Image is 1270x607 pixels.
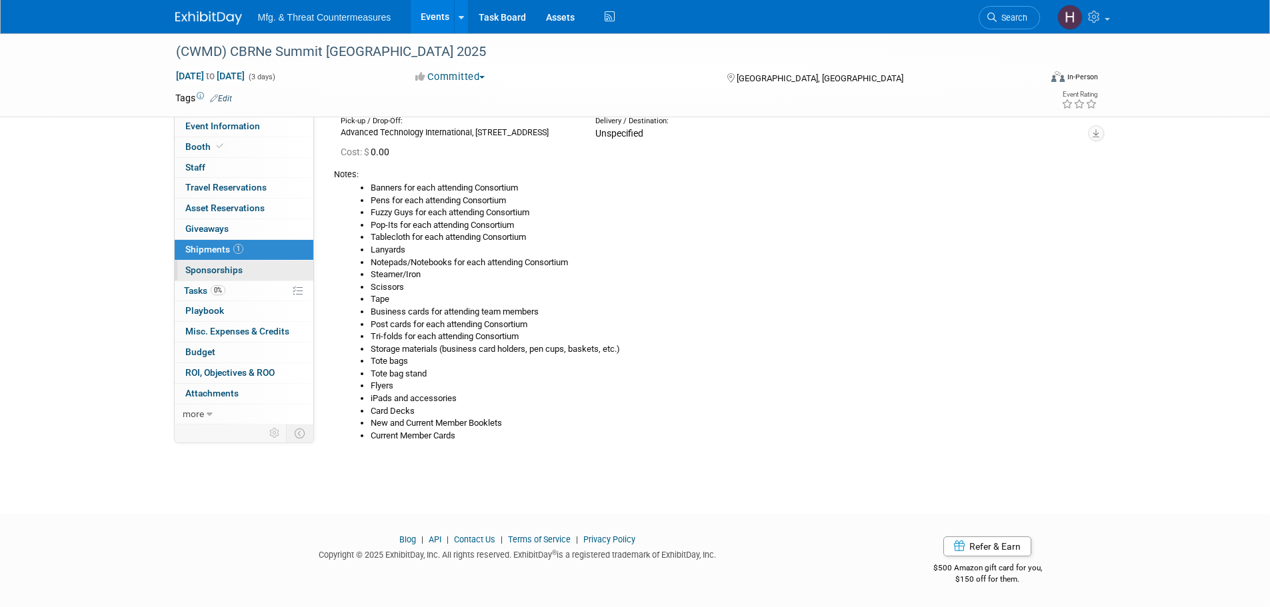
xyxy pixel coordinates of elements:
img: Format-Inperson.png [1051,71,1065,82]
a: Staff [175,158,313,178]
a: Terms of Service [508,534,571,544]
a: ROI, Objectives & ROO [175,363,313,383]
li: Tri-folds for each attending Consortium [371,330,1085,343]
a: more [175,404,313,424]
td: Personalize Event Tab Strip [263,424,287,442]
div: Event Format [961,69,1099,89]
li: Flyers [371,380,1085,392]
div: (CWMD) CBRNe Summit [GEOGRAPHIC_DATA] 2025 [171,40,1020,64]
span: | [497,534,506,544]
div: Advanced Technology International, [STREET_ADDRESS] [341,127,575,139]
span: to [204,71,217,81]
a: API [429,534,441,544]
div: Event Rating [1061,91,1097,98]
a: Misc. Expenses & Credits [175,322,313,342]
li: Steamer/Iron [371,269,1085,281]
div: $150 off for them. [880,574,1095,585]
a: Privacy Policy [583,534,635,544]
div: Pick-up / Drop-Off: [341,116,575,127]
div: $500 Amazon gift card for you, [880,554,1095,584]
a: Contact Us [454,534,495,544]
a: Search [979,6,1040,29]
td: Tags [175,91,232,105]
span: ROI, Objectives & ROO [185,367,275,378]
a: Budget [175,342,313,362]
sup: ® [552,549,557,556]
span: Tasks [184,285,225,296]
img: Hillary Hawkins [1057,5,1083,30]
span: Mfg. & Threat Countermeasures [258,12,391,23]
li: Tote bag stand [371,368,1085,380]
li: Lanyards [371,244,1085,257]
span: 0% [211,285,225,295]
a: Sponsorships [175,261,313,281]
li: Scissors [371,281,1085,294]
li: Post cards for each attending Consortium [371,318,1085,331]
a: Playbook [175,301,313,321]
a: Travel Reservations [175,178,313,198]
a: Event Information [175,117,313,137]
li: Banners for each attending Consortium [371,182,1085,195]
span: Misc. Expenses & Credits [185,326,289,336]
span: | [418,534,427,544]
span: Event Information [185,121,260,131]
div: In-Person [1067,72,1098,82]
a: Booth [175,137,313,157]
li: Tape [371,293,1085,306]
a: Tasks0% [175,281,313,301]
a: Asset Reservations [175,199,313,219]
a: Attachments [175,384,313,404]
li: Fuzzy Guys for each attending Consortium [371,207,1085,219]
span: Booth [185,141,226,152]
span: Cost: $ [341,147,371,157]
a: Giveaways [175,219,313,239]
a: Refer & Earn [943,536,1031,556]
span: Staff [185,162,205,173]
li: Business cards for attending team members [371,306,1085,318]
li: Tablecloth for each attending Consortium [371,231,1085,244]
li: New and Current Member Booklets [371,417,1085,430]
span: Travel Reservations [185,182,267,193]
span: more [183,408,204,419]
button: Committed [411,70,490,84]
li: iPads and accessories [371,392,1085,405]
span: (3 days) [247,73,275,81]
td: Toggle Event Tabs [286,424,313,442]
li: Storage materials (business card holders, pen cups, baskets, etc.) [371,343,1085,356]
i: Booth reservation complete [217,143,223,150]
span: Shipments [185,244,243,255]
span: [GEOGRAPHIC_DATA], [GEOGRAPHIC_DATA] [737,73,903,83]
span: Sponsorships [185,265,243,275]
li: Tote bags [371,355,1085,368]
span: | [573,534,581,544]
li: Pop-Its for each attending Consortium [371,219,1085,232]
img: ExhibitDay [175,11,242,25]
li: Notepads/Notebooks for each attending Consortium [371,257,1085,269]
span: Playbook [185,305,224,316]
div: Notes: [334,169,1085,181]
span: [DATE] [DATE] [175,70,245,82]
span: 0.00 [341,147,395,157]
div: Delivery / Destination: [595,116,830,127]
a: Edit [210,94,232,103]
span: Search [997,13,1027,23]
span: 1 [233,244,243,254]
li: Pens for each attending Consortium [371,195,1085,207]
span: | [443,534,452,544]
div: Copyright © 2025 ExhibitDay, Inc. All rights reserved. ExhibitDay is a registered trademark of Ex... [175,546,861,561]
a: Shipments1 [175,240,313,260]
span: Asset Reservations [185,203,265,213]
li: Current Member Cards [371,430,1085,442]
span: Giveaways [185,223,229,234]
a: Blog [399,534,416,544]
span: Attachments [185,388,239,398]
span: Budget [185,346,215,357]
span: Unspecified [595,128,643,139]
li: Card Decks [371,405,1085,418]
